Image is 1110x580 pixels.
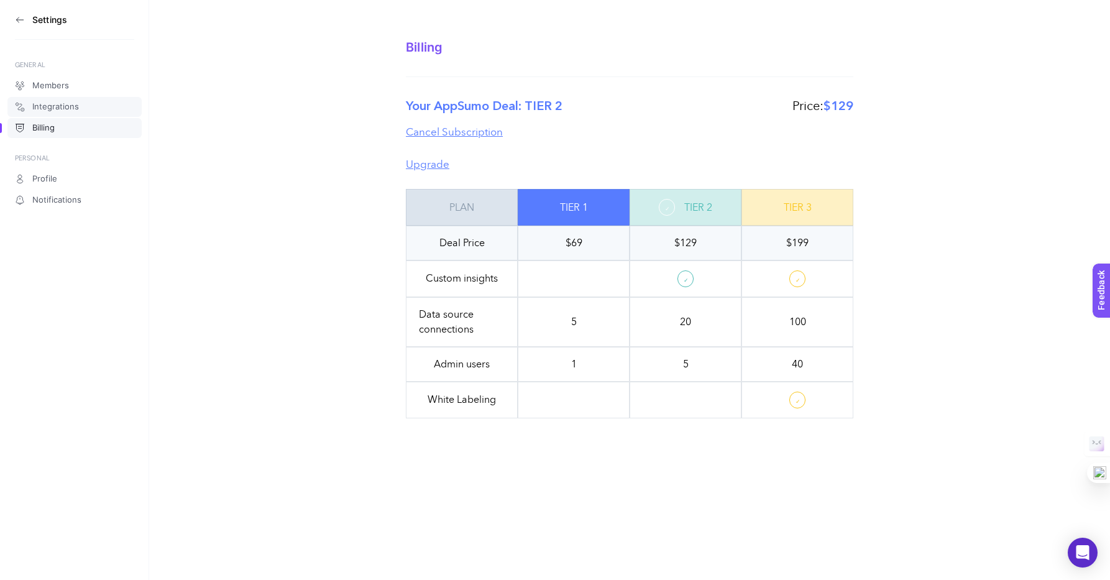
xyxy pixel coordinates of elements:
[406,157,449,173] button: Upgrade
[32,174,57,184] span: Profile
[571,357,577,372] span: 1
[32,195,81,205] span: Notifications
[7,4,47,14] span: Feedback
[796,277,800,285] span: ✓
[7,190,142,210] a: Notifications
[15,60,134,70] div: GENERAL
[684,200,712,215] span: TIER 2
[426,271,498,286] span: Custom insights
[406,97,562,116] label: Your AppSumo Deal: TIER 2
[7,97,142,117] a: Integrations
[406,226,518,260] div: Deal Price
[683,357,689,372] span: 5
[518,226,630,260] div: $69
[1093,466,1106,479] img: one_i.png
[406,189,518,226] div: PLAN
[434,357,490,372] span: Admin users
[32,123,55,133] span: Billing
[684,277,689,285] span: ✓
[680,315,691,329] span: 20
[419,307,505,337] span: Data source connections
[792,100,823,113] label: Price:
[1068,538,1098,568] div: Open Intercom Messenger
[7,118,142,138] a: Billing
[7,169,142,189] a: Profile
[406,127,503,137] button: Cancel Subscription
[428,392,496,407] span: White Labeling
[32,102,79,112] span: Integrations
[32,81,69,91] span: Members
[665,205,670,213] span: ✓
[406,40,853,55] div: Billing
[792,357,803,372] span: 40
[571,315,577,329] span: 5
[630,226,741,260] div: $129
[7,76,142,96] a: Members
[784,200,812,215] span: TIER 3
[32,15,67,25] h3: Settings
[15,153,134,163] div: PERSONAL
[823,98,853,114] span: $129
[741,226,853,260] div: $199
[789,315,806,329] span: 100
[796,398,800,406] span: ✓
[560,200,588,215] span: TIER 1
